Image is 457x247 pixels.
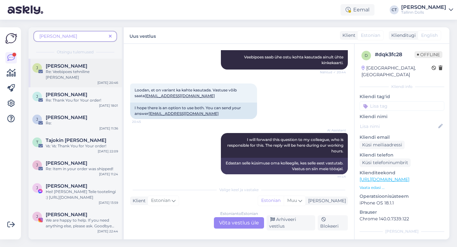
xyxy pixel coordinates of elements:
span: Muu [287,197,297,203]
div: [DATE] 20:46 [97,80,118,85]
input: Lisa nimi [360,123,437,130]
span: d [365,53,368,58]
span: J [36,117,38,122]
a: [EMAIL_ADDRESS][DOMAIN_NAME] [149,111,219,116]
a: [URL][DOMAIN_NAME] [360,177,409,182]
a: [PERSON_NAME]Tallinn Dolls [401,5,453,15]
div: # dqk3fc28 [375,51,414,58]
span: Estonian [151,197,170,204]
div: [DATE] 13:59 [99,200,118,205]
div: Re: Veebipoes tehniline [PERSON_NAME] [46,69,118,80]
p: Vaata edasi ... [360,185,444,190]
span: Estonian [361,32,380,39]
img: Askly Logo [5,32,17,44]
div: [PERSON_NAME] [401,5,446,10]
p: Chrome 140.0.7339.122 [360,216,444,222]
div: Estonian [258,196,284,205]
div: [DATE] 18:01 [99,103,118,108]
div: [DATE] 22:09 [98,149,118,154]
div: Tallinn Dolls [401,10,446,15]
span: J [36,94,38,99]
span: English [421,32,438,39]
div: Kliendi info [360,84,444,90]
span: Jelena Šišina [46,115,87,120]
div: Vs: Vs: Thank You for Your order! [46,143,118,149]
span: Jelena Tops [46,160,87,166]
div: Klienditugi [389,32,416,39]
div: Valige keel ja vastake [130,187,348,193]
span: AI Assistent [322,128,346,133]
p: Klienditeekond [360,170,444,176]
span: [PERSON_NAME] [39,33,77,39]
span: 20:45 [132,119,156,124]
span: Jelena [46,212,87,217]
p: Märkmed [360,238,444,245]
div: CT [390,5,399,14]
span: Otsingu tulemused [57,49,94,55]
div: Re: Item in your order was shipped! [46,166,118,172]
div: We are happy to help. If you need anything else, please ask. Goodbye and have a great day! [46,217,118,229]
div: [GEOGRAPHIC_DATA], [GEOGRAPHIC_DATA] [361,65,432,78]
span: T [36,140,38,144]
div: Re: [46,120,118,126]
p: Kliendi tag'id [360,93,444,100]
span: Jelena Kivimurd [46,63,87,69]
div: Arhiveeri vestlus [267,215,315,230]
span: J [36,163,38,167]
div: [PERSON_NAME] [306,197,346,204]
div: Edastan selle küsimuse oma kolleegile, kes selle eest vastutab. Vastus on siin meie tööajal. [221,158,348,174]
div: Re: Thank You for Your order! [46,97,118,103]
div: Võta vestlus üle [214,217,264,229]
p: Operatsioonisüsteem [360,193,444,200]
span: Nähtud ✓ 20:44 [320,70,346,75]
p: iPhone OS 18.1.1 [360,200,444,206]
span: Jelena Jelena [46,183,87,189]
p: Kliendi nimi [360,113,444,120]
span: Tajokin Jelena [46,137,106,143]
div: Küsi meiliaadressi [360,141,405,149]
div: [DATE] 11:36 [99,126,118,131]
label: Uus vestlus [129,31,156,40]
span: J [36,65,38,70]
div: I hope there is an option to use both. You can send your answer [130,103,257,119]
input: Lisa tag [360,101,444,111]
span: J [36,185,38,190]
p: Brauser [360,209,444,216]
div: [DATE] 11:24 [99,172,118,177]
p: Kliendi email [360,134,444,141]
div: Küsi telefoninumbrit [360,158,411,167]
span: Jelena Ignatjeva [46,92,87,97]
span: Offline [414,51,442,58]
div: Klient [130,197,146,204]
span: Loodan, et on variant ka kahte kasutada. Vastuse võib saata [135,88,238,98]
span: J [36,214,38,219]
a: [EMAIL_ADDRESS][DOMAIN_NAME] [145,93,215,98]
p: Kliendi telefon [360,152,444,158]
div: Eemal [341,4,374,16]
div: Klient [340,32,355,39]
span: I will forward this question to my colleague, who is responsible for this. The reply will be here... [227,137,344,153]
div: [PERSON_NAME] [360,229,444,234]
div: Blokeeri [318,215,348,230]
span: 20:45 [322,175,346,179]
div: Estonian to Estonian [220,211,258,217]
div: [DATE] 22:44 [97,229,118,234]
div: Hei! [PERSON_NAME] Teile tootelingi :) [URL][DOMAIN_NAME] [46,189,118,200]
